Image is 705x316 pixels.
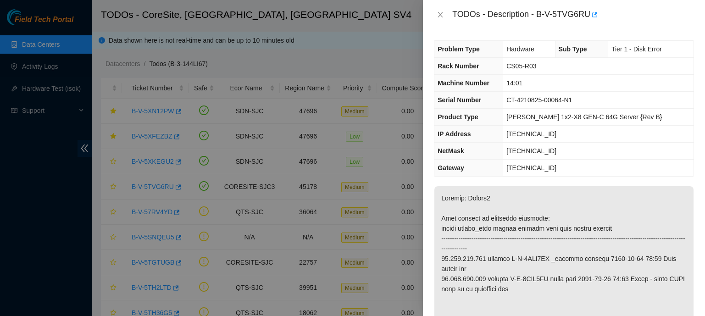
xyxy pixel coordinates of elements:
span: Product Type [438,113,478,121]
span: Hardware [506,45,534,53]
span: CT-4210825-00064-N1 [506,96,572,104]
span: Problem Type [438,45,480,53]
span: Machine Number [438,79,489,87]
div: TODOs - Description - B-V-5TVG6RU [452,7,694,22]
span: IP Address [438,130,471,138]
span: close [437,11,444,18]
span: Tier 1 - Disk Error [611,45,662,53]
span: [TECHNICAL_ID] [506,130,556,138]
button: Close [434,11,447,19]
span: [TECHNICAL_ID] [506,147,556,155]
span: 14:01 [506,79,522,87]
span: Serial Number [438,96,481,104]
span: Gateway [438,164,464,172]
span: CS05-R03 [506,62,536,70]
span: Rack Number [438,62,479,70]
span: NetMask [438,147,464,155]
span: [PERSON_NAME] 1x2-X8 GEN-C 64G Server {Rev B} [506,113,662,121]
span: Sub Type [559,45,587,53]
span: [TECHNICAL_ID] [506,164,556,172]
